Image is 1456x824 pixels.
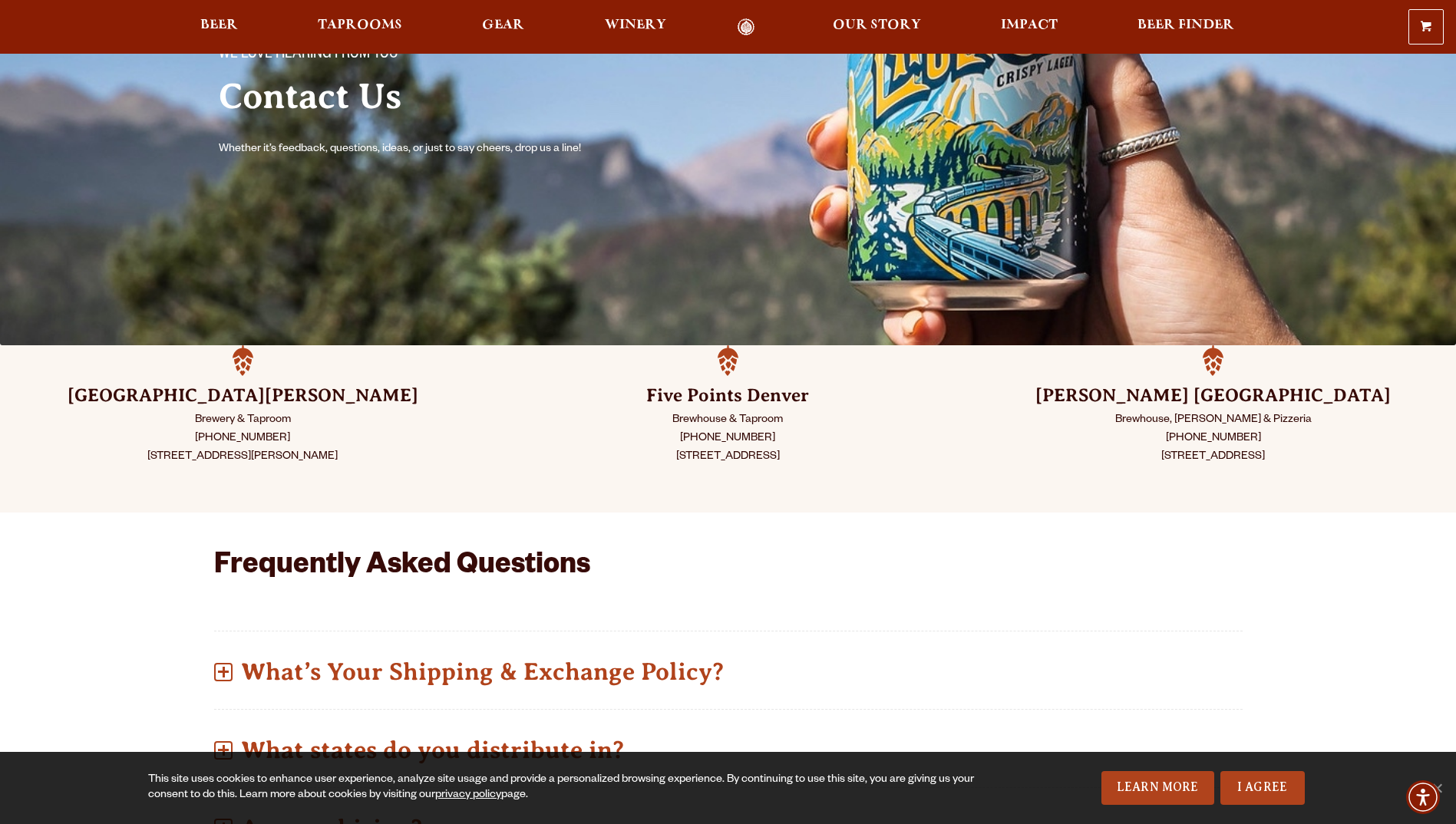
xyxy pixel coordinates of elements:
[1001,19,1058,31] span: Impact
[214,644,1243,699] p: What’s Your Shipping & Exchange Policy?
[148,773,976,803] div: This site uses cookies to enhance user experience, analyze site usage and provide a personalized ...
[214,723,1243,777] p: What states do you distribute in?
[219,77,698,116] h2: Contact Us
[991,18,1068,36] a: Impact
[1220,771,1305,805] a: I Agree
[482,19,524,31] span: Gear
[523,384,932,408] h3: Five Points Denver
[318,19,402,31] span: Taprooms
[1406,780,1440,814] div: Accessibility Menu
[214,551,1025,585] h2: Frequently Asked Questions
[38,411,447,466] p: Brewery & Taproom [PHONE_NUMBER] [STREET_ADDRESS][PERSON_NAME]
[595,18,676,36] a: Winery
[1101,771,1214,805] a: Learn More
[1137,19,1234,31] span: Beer Finder
[823,18,931,36] a: Our Story
[833,19,921,31] span: Our Story
[308,18,412,36] a: Taprooms
[200,19,238,31] span: Beer
[190,18,248,36] a: Beer
[38,384,447,408] h3: [GEOGRAPHIC_DATA][PERSON_NAME]
[718,18,775,36] a: Odell Home
[1009,384,1418,408] h3: [PERSON_NAME] [GEOGRAPHIC_DATA]
[523,411,932,466] p: Brewhouse & Taproom [PHONE_NUMBER] [STREET_ADDRESS]
[219,45,398,65] span: We love hearing from you
[1009,411,1418,466] p: Brewhouse, [PERSON_NAME] & Pizzeria [PHONE_NUMBER] [STREET_ADDRESS]
[605,19,666,31] span: Winery
[435,789,501,802] a: privacy policy
[1127,18,1244,36] a: Beer Finder
[219,140,612,159] p: Whether it’s feedback, questions, ideas, or just to say cheers, drop us a line!
[472,18,534,36] a: Gear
